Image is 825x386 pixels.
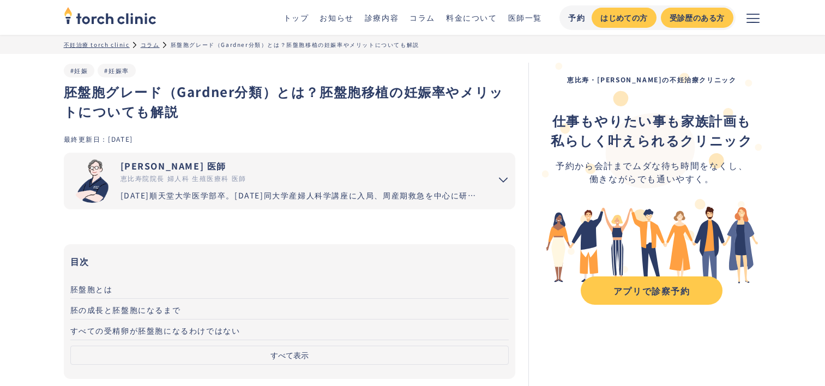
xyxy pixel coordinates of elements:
[70,159,114,203] img: 市山 卓彦
[70,346,509,365] button: すべて表示
[171,40,419,49] div: 胚盤胞グレード（Gardner分類）とは？胚盤胞移植の妊娠率やメリットについても解説
[70,66,88,75] a: #妊娠
[551,159,752,185] div: 予約から会計までムダな待ち時間をなくし、 働きながらでも通いやすく。
[121,173,483,183] div: 恵比寿院院長 婦人科 生殖医療科 医師
[592,8,656,28] a: はじめての方
[70,319,509,340] a: すべての受精卵が胚盤胞になるわけではない
[551,130,752,149] strong: 私らしく叶えられるクリニック
[591,284,713,297] div: アプリで診察予約
[70,304,181,315] span: 胚の成長と胚盤胞になるまで
[64,153,516,209] summary: 市山 卓彦 [PERSON_NAME] 医師 恵比寿院院長 婦人科 生殖医療科 医師 [DATE]順天堂大学医学部卒。[DATE]同大学産婦人科学講座に入局、周産期救急を中心に研鑽を重ねる。[D...
[508,12,542,23] a: 医師一覧
[70,325,240,336] span: すべての受精卵が胚盤胞になるわけではない
[141,40,160,49] a: コラム
[551,111,752,150] div: ‍ ‍
[70,299,509,319] a: 胚の成長と胚盤胞になるまで
[108,134,133,143] div: [DATE]
[64,8,156,27] a: home
[600,12,647,23] div: はじめての方
[64,82,516,121] h1: 胚盤胞グレード（Gardner分類）とは？胚盤胞移植の妊娠率やメリットについても解説
[70,278,509,299] a: 胚盤胞とは
[365,12,399,23] a: 診療内容
[64,40,130,49] a: 不妊治療 torch clinic
[446,12,497,23] a: 料金について
[64,153,483,209] a: [PERSON_NAME] 医師 恵比寿院院長 婦人科 生殖医療科 医師 [DATE]順天堂大学医学部卒。[DATE]同大学産婦人科学講座に入局、周産期救急を中心に研鑽を重ねる。[DATE]国内...
[104,66,129,75] a: #妊娠率
[320,12,353,23] a: お知らせ
[64,134,109,143] div: 最終更新日：
[70,253,509,269] h3: 目次
[567,75,736,84] strong: 恵比寿・[PERSON_NAME]の不妊治療クリニック
[661,8,733,28] a: 受診歴のある方
[284,12,309,23] a: トップ
[64,3,156,27] img: torch clinic
[410,12,435,23] a: コラム
[121,190,483,201] div: [DATE]順天堂大学医学部卒。[DATE]同大学産婦人科学講座に入局、周産期救急を中心に研鑽を重ねる。[DATE]国内有数の不妊治療施設セントマザー産婦人科医院で、女性不妊症のみでなく男性不妊...
[552,111,751,130] strong: 仕事もやりたい事も家族計画も
[568,12,585,23] div: 予約
[64,40,762,49] ul: パンくずリスト
[581,276,722,305] a: アプリで診察予約
[70,284,113,294] span: 胚盤胞とは
[121,159,483,172] div: [PERSON_NAME] 医師
[670,12,725,23] div: 受診歴のある方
